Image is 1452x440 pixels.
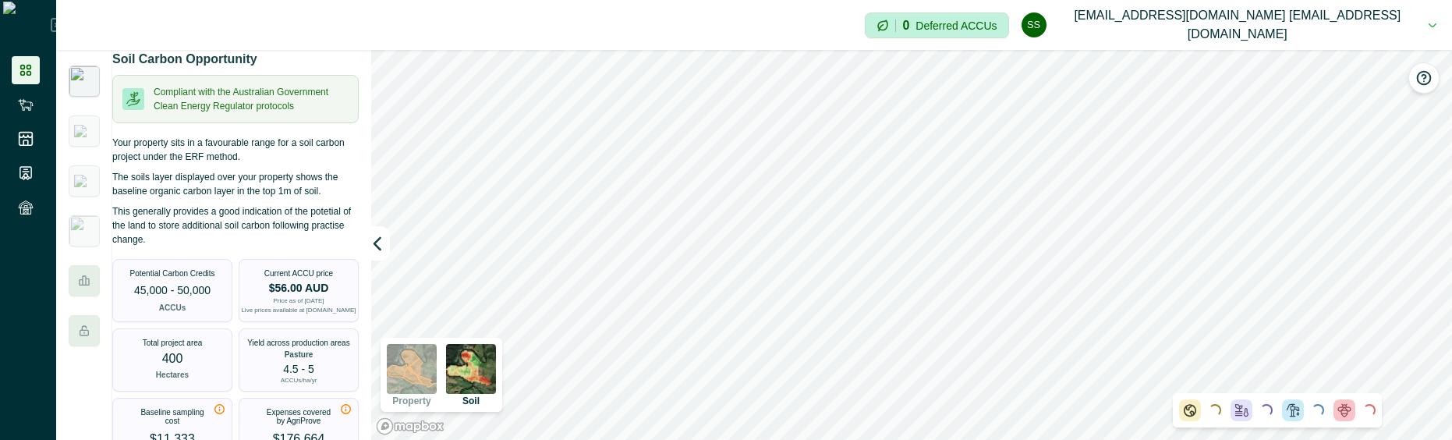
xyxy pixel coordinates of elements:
canvas: Map [371,50,1452,440]
p: 45,000 - 50,000 [134,282,211,299]
a: Live prices available at [DOMAIN_NAME] [241,307,356,314]
p: $56.00 AUD [269,282,329,293]
img: soil preview [446,344,496,394]
p: Expenses covered by AgriProve [263,408,335,425]
img: insight_carbon.png [69,66,100,97]
p: Soil [462,396,480,406]
p: The soils layer displayed over your property shows the baseline organic carbon layer in the top 1... [112,170,359,198]
p: ACCUs/ha/yr [281,378,317,384]
p: Property [392,396,430,406]
p: Compliant with the Australian Government Clean Energy Regulator protocols [154,85,349,113]
p: Soil Carbon Opportunity [112,50,257,69]
p: Potential Carbon Credits [130,269,215,278]
p: Current ACCU price [264,269,333,278]
p: Hectares [156,369,189,381]
p: 0 [902,20,909,32]
img: property preview [387,344,437,394]
img: greenham_never_ever.png [74,175,94,187]
p: 400 [162,352,183,366]
p: Deferred ACCUs [915,20,997,31]
p: This generally provides a good indication of the potetial of the land to store additional soil ca... [112,204,359,247]
p: ACCUs [159,302,186,314]
p: Pasture [285,349,313,360]
img: insight_readygraze.jpg [69,215,100,247]
p: Yield across production areas [247,339,349,347]
p: 4.5 - 5 [283,364,314,374]
p: Total project area [143,339,203,347]
p: Baseline sampling cost [136,408,209,425]
a: Mapbox logo [376,417,444,435]
p: Price as of [DATE] [273,298,324,304]
img: greenham_logo.png [74,125,94,137]
p: Your property sits in a favourable range for a soil carbon project under the ERF method. [112,136,359,164]
img: Logo [3,2,51,48]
